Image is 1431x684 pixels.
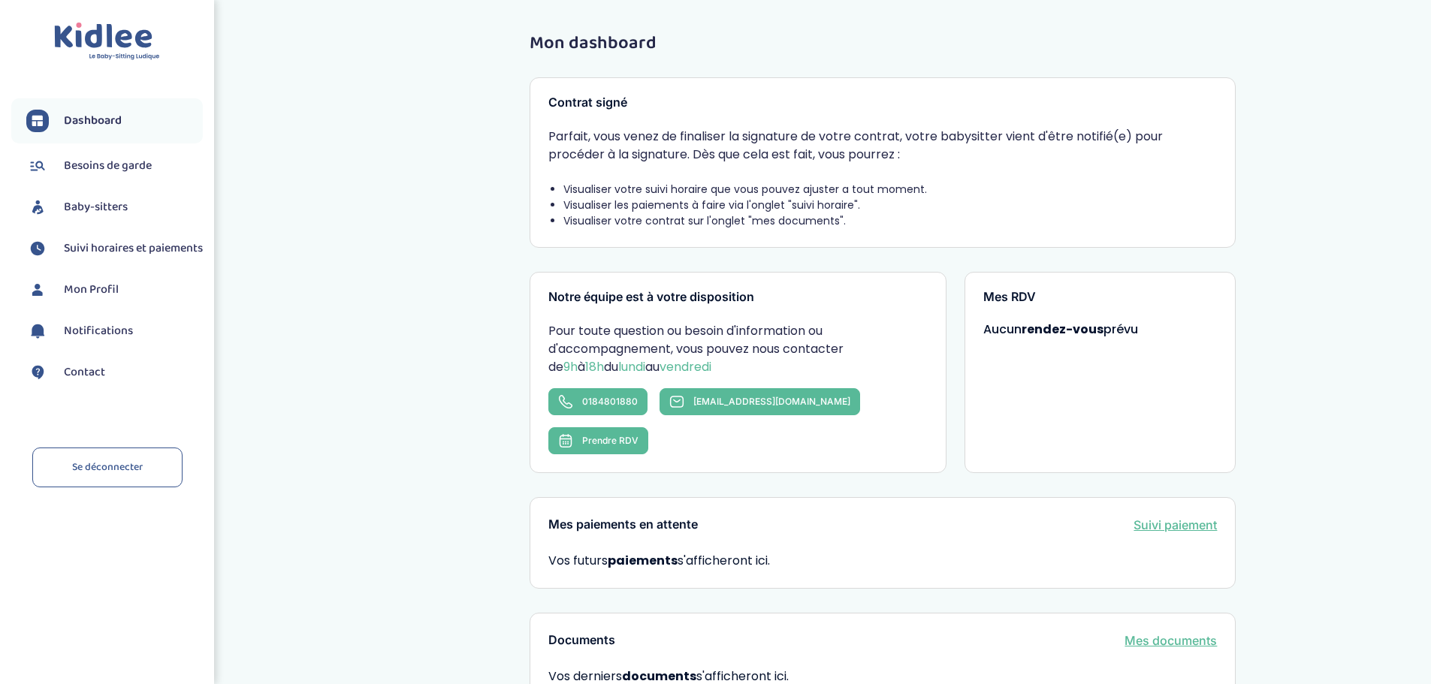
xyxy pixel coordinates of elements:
[563,197,1217,213] li: Visualiser les paiements à faire via l'onglet "suivi horaire".
[548,96,1217,110] h3: Contrat signé
[660,358,711,375] span: vendredi
[26,361,203,384] a: Contact
[983,291,1218,304] h3: Mes RDV
[64,240,203,258] span: Suivi horaires et paiements
[26,110,49,132] img: dashboard.svg
[26,237,203,260] a: Suivi horaires et paiements
[64,198,128,216] span: Baby-sitters
[64,157,152,175] span: Besoins de garde
[582,396,638,407] span: 0184801880
[26,279,49,301] img: profil.svg
[585,358,604,375] span: 18h
[548,427,648,454] button: Prendre RDV
[608,552,678,569] strong: paiements
[563,213,1217,229] li: Visualiser votre contrat sur l'onglet "mes documents".
[983,321,1138,338] span: Aucun prévu
[64,281,119,299] span: Mon Profil
[1134,516,1217,534] a: Suivi paiement
[32,447,183,487] a: Se déconnecter
[26,155,203,177] a: Besoins de garde
[26,237,49,260] img: suivihoraire.svg
[548,322,927,376] p: Pour toute question ou besoin d'information ou d'accompagnement, vous pouvez nous contacter de à ...
[660,388,860,415] a: [EMAIL_ADDRESS][DOMAIN_NAME]
[563,358,578,375] span: 9h
[26,279,203,301] a: Mon Profil
[1125,631,1217,649] a: Mes documents
[548,128,1217,164] p: Parfait, vous venez de finaliser la signature de votre contrat, votre babysitter vient d'être not...
[530,34,1236,53] h1: Mon dashboard
[26,196,49,218] img: babysitters.svg
[548,518,698,532] h3: Mes paiements en attente
[618,358,645,375] span: lundi
[64,112,122,130] span: Dashboard
[693,396,850,407] span: [EMAIL_ADDRESS][DOMAIN_NAME]
[582,435,639,446] span: Prendre RDV
[26,320,203,342] a: Notifications
[26,320,49,342] img: notification.svg
[26,361,49,384] img: contact.svg
[64,322,133,340] span: Notifications
[26,110,203,132] a: Dashboard
[26,196,203,218] a: Baby-sitters
[548,552,770,569] span: Vos futurs s'afficheront ici.
[26,155,49,177] img: besoin.svg
[64,363,105,381] span: Contact
[563,182,1217,197] li: Visualiser votre suivi horaire que vous pouvez ajuster a tout moment.
[54,23,160,61] img: logo.svg
[548,634,615,647] h3: Documents
[548,388,648,415] a: 0184801880
[1022,321,1103,338] strong: rendez-vous
[548,291,927,304] h3: Notre équipe est à votre disposition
